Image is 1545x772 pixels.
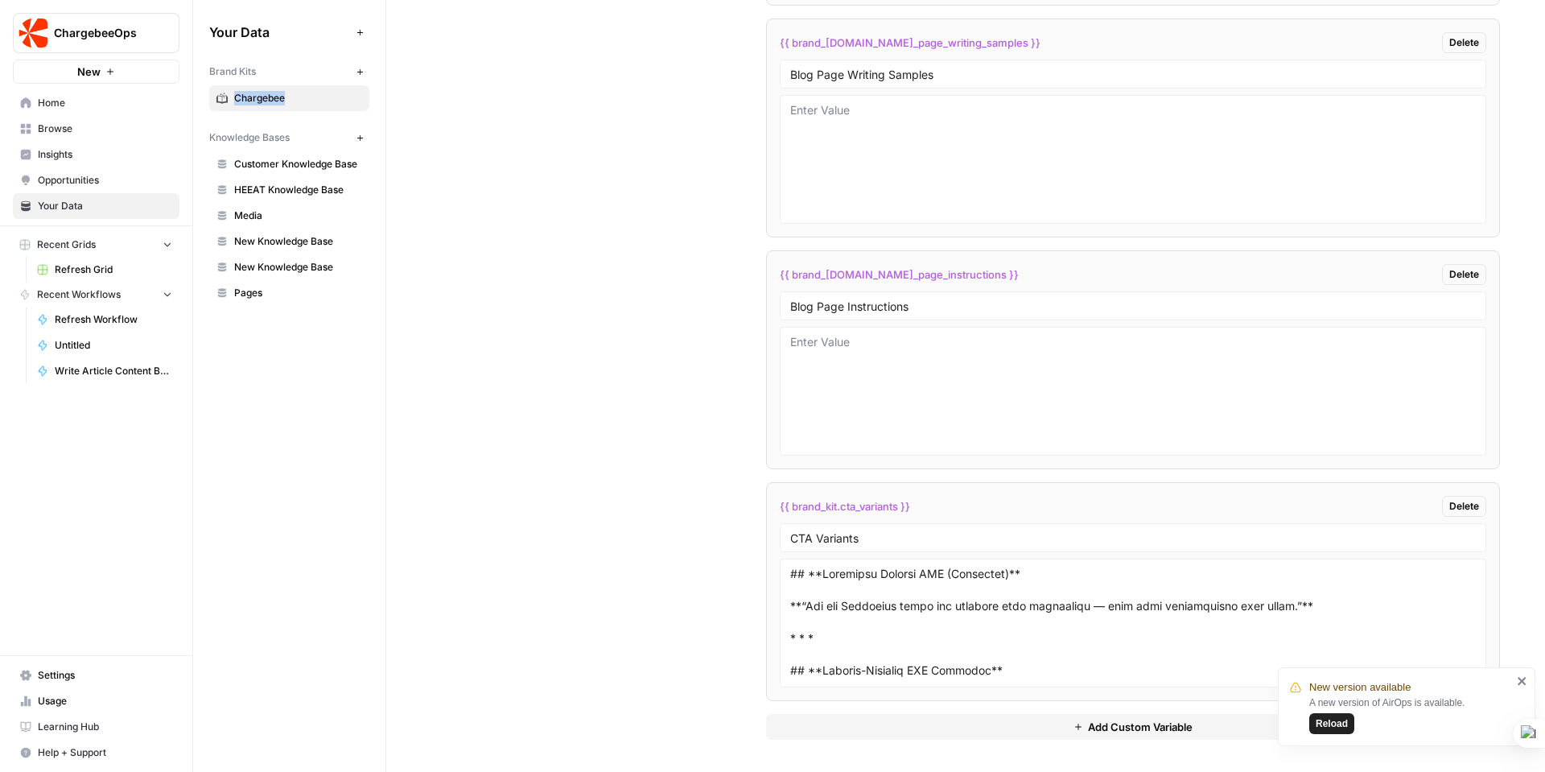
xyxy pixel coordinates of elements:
[209,177,369,203] a: HEEAT Knowledge Base
[13,167,179,193] a: Opportunities
[780,35,1040,51] span: {{ brand_[DOMAIN_NAME]_page_writing_samples }}
[780,498,910,514] span: {{ brand_kit.cta_variants }}
[13,116,179,142] a: Browse
[780,266,1019,283] span: {{ brand_[DOMAIN_NAME]_page_instructions }}
[55,312,172,327] span: Refresh Workflow
[234,286,362,300] span: Pages
[209,280,369,306] a: Pages
[38,147,172,162] span: Insights
[13,13,179,53] button: Workspace: ChargebeeOps
[37,237,96,252] span: Recent Grids
[13,193,179,219] a: Your Data
[19,19,47,47] img: ChargebeeOps Logo
[1442,264,1486,285] button: Delete
[13,60,179,84] button: New
[1309,696,1512,734] div: A new version of AirOps is available.
[13,714,179,740] a: Learning Hub
[38,173,172,188] span: Opportunities
[1309,679,1411,696] span: New version available
[38,668,172,683] span: Settings
[13,283,179,307] button: Recent Workflows
[1442,496,1486,517] button: Delete
[13,233,179,257] button: Recent Grids
[209,229,369,254] a: New Knowledge Base
[234,157,362,171] span: Customer Knowledge Base
[234,91,362,105] span: Chargebee
[38,199,172,213] span: Your Data
[37,287,121,302] span: Recent Workflows
[209,85,369,111] a: Chargebee
[790,67,1476,81] input: Variable Name
[209,203,369,229] a: Media
[1449,35,1479,50] span: Delete
[766,714,1500,740] button: Add Custom Variable
[30,358,179,384] a: Write Article Content Brief
[790,299,1476,313] input: Variable Name
[1449,499,1479,514] span: Delete
[38,720,172,734] span: Learning Hub
[234,183,362,197] span: HEEAT Knowledge Base
[38,694,172,708] span: Usage
[209,254,369,280] a: New Knowledge Base
[209,64,256,79] span: Brand Kits
[13,663,179,688] a: Settings
[1316,716,1348,731] span: Reload
[234,260,362,275] span: New Knowledge Base
[1517,675,1528,687] button: close
[209,151,369,177] a: Customer Knowledge Base
[234,208,362,223] span: Media
[38,122,172,136] span: Browse
[234,234,362,249] span: New Knowledge Base
[55,338,172,353] span: Untitled
[13,740,179,766] button: Help + Support
[55,262,172,277] span: Refresh Grid
[1442,32,1486,53] button: Delete
[1088,719,1193,735] span: Add Custom Variable
[54,25,151,41] span: ChargebeeOps
[1449,267,1479,282] span: Delete
[38,745,172,760] span: Help + Support
[790,530,1476,545] input: Variable Name
[77,64,101,80] span: New
[38,96,172,110] span: Home
[13,90,179,116] a: Home
[209,23,350,42] span: Your Data
[55,364,172,378] span: Write Article Content Brief
[13,142,179,167] a: Insights
[1309,713,1354,734] button: Reload
[30,257,179,283] a: Refresh Grid
[30,307,179,332] a: Refresh Workflow
[13,688,179,714] a: Usage
[30,332,179,358] a: Untitled
[790,566,1476,680] textarea: ## **Loremipsu Dolorsi AME (Consectet)** **“Adi eli Seddoeius tempo inc utlabore etdo magnaaliqu ...
[209,130,290,145] span: Knowledge Bases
